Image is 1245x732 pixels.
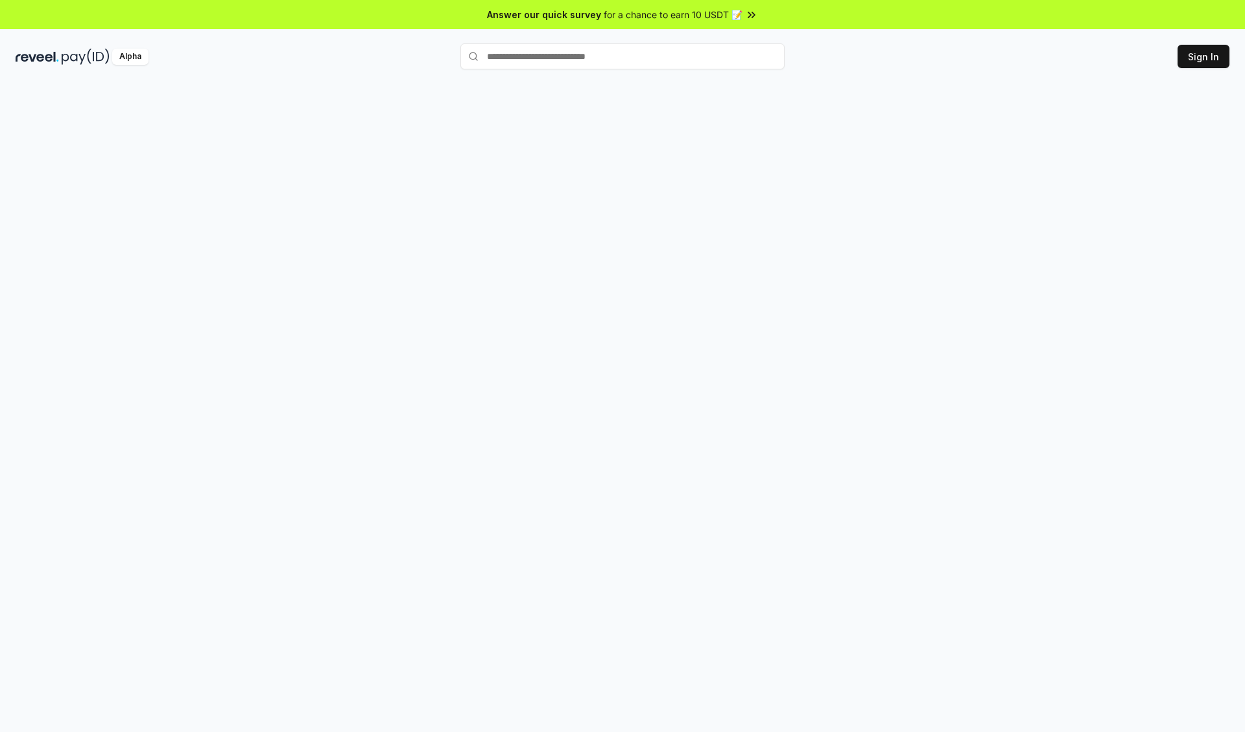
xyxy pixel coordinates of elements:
img: reveel_dark [16,49,59,65]
div: Alpha [112,49,148,65]
img: pay_id [62,49,110,65]
button: Sign In [1178,45,1229,68]
span: for a chance to earn 10 USDT 📝 [604,8,742,21]
span: Answer our quick survey [487,8,601,21]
